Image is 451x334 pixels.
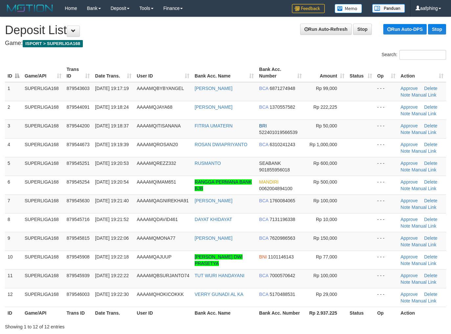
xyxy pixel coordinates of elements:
[137,86,184,91] span: AAAAMQBYBYANGEL
[424,104,437,110] a: Delete
[313,179,337,185] span: Rp 500,000
[398,307,446,319] th: Action
[382,50,446,60] label: Search:
[137,104,172,110] span: AAAAMQJAYA68
[95,161,129,166] span: [DATE] 19:20:53
[22,251,64,269] td: SUPERLIGA168
[64,63,93,82] th: Trans ID: activate to sort column ascending
[195,273,245,278] a: TUT WURI HANDAYANI
[259,217,268,222] span: BCA
[424,86,437,91] a: Delete
[375,138,398,157] td: - - -
[95,179,129,185] span: [DATE] 19:20:54
[412,148,437,154] a: Manual Link
[67,142,90,147] span: 879544673
[192,63,256,82] th: Bank Acc. Name: activate to sort column ascending
[401,148,411,154] a: Note
[5,288,22,307] td: 12
[401,235,418,241] a: Approve
[259,273,268,278] span: BCA
[401,292,418,297] a: Approve
[401,242,411,247] a: Note
[95,235,129,241] span: [DATE] 19:22:06
[67,254,90,259] span: 879545908
[22,232,64,251] td: SUPERLIGA168
[67,292,90,297] span: 879546003
[195,198,232,203] a: [PERSON_NAME]
[137,179,176,185] span: AAAAMQIMAM651
[401,298,411,303] a: Note
[375,120,398,138] td: - - -
[412,298,437,303] a: Manual Link
[67,235,90,241] span: 879545815
[95,104,129,110] span: [DATE] 19:18:24
[401,130,411,135] a: Note
[270,198,295,203] span: Copy 1760084065 to clipboard
[401,261,411,266] a: Note
[375,101,398,120] td: - - -
[375,251,398,269] td: - - -
[5,138,22,157] td: 4
[259,130,297,135] span: Copy 522401019566539 to clipboard
[256,307,304,319] th: Bank Acc. Number
[424,142,437,147] a: Delete
[270,86,295,91] span: Copy 6871274948 to clipboard
[5,157,22,176] td: 5
[259,86,268,91] span: BCA
[259,198,268,203] span: BCA
[375,307,398,319] th: Op
[304,307,347,319] th: Rp 2.937.225
[412,261,437,266] a: Manual Link
[401,92,411,98] a: Note
[22,120,64,138] td: SUPERLIGA168
[375,232,398,251] td: - - -
[259,179,278,185] span: MANDIRI
[401,205,411,210] a: Note
[259,186,292,191] span: Copy 0062004894100 to clipboard
[5,40,446,47] h4: Game:
[22,288,64,307] td: SUPERLIGA168
[92,63,134,82] th: Date Trans.: activate to sort column ascending
[137,235,175,241] span: AAAAMQMONA77
[313,273,337,278] span: Rp 100,000
[67,86,90,91] span: 879543603
[5,251,22,269] td: 10
[5,3,55,13] img: MOTION_logo.png
[22,307,64,319] th: Game/API
[270,273,295,278] span: Copy 7000570642 to clipboard
[67,123,90,128] span: 879544200
[259,292,268,297] span: BCA
[137,142,178,147] span: AAAAMQROSAN20
[424,198,437,203] a: Delete
[5,82,22,101] td: 1
[22,194,64,213] td: SUPERLIGA168
[372,4,405,13] img: panduan.png
[259,167,290,172] span: Copy 901855956018 to clipboard
[67,198,90,203] span: 879545630
[195,292,243,297] a: VERRY GUNADI AL KA
[412,167,437,172] a: Manual Link
[95,123,129,128] span: [DATE] 19:18:37
[316,86,337,91] span: Rp 99,000
[316,217,337,222] span: Rp 10,000
[137,254,172,259] span: AAAAMQAJUUP
[270,292,295,297] span: Copy 5170488531 to clipboard
[195,217,232,222] a: DAYAT KHIDAYAT
[67,273,90,278] span: 879545939
[412,111,437,116] a: Manual Link
[401,104,418,110] a: Approve
[95,198,129,203] span: [DATE] 19:21:40
[401,254,418,259] a: Approve
[401,223,411,229] a: Note
[401,273,418,278] a: Approve
[424,179,437,185] a: Delete
[259,104,268,110] span: BCA
[67,179,90,185] span: 879545254
[401,123,418,128] a: Approve
[195,123,233,128] a: FITRIA UMATERN
[22,176,64,194] td: SUPERLIGA168
[67,161,90,166] span: 879545251
[313,235,337,241] span: Rp 150,000
[195,142,248,147] a: ROSAN DWIAPRIYANTO
[22,63,64,82] th: Game/API: activate to sort column ascending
